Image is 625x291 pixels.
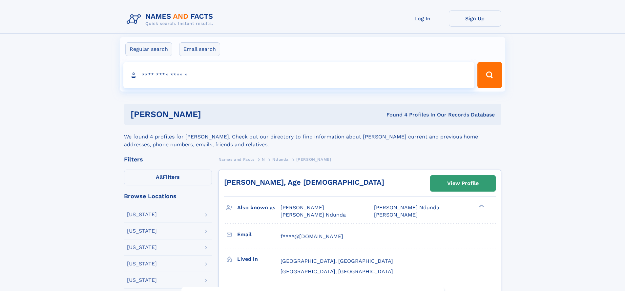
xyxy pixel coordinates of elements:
[262,155,265,163] a: N
[127,261,157,266] div: [US_STATE]
[125,42,172,56] label: Regular search
[272,157,289,162] span: Ndunda
[179,42,220,56] label: Email search
[430,176,495,191] a: View Profile
[281,258,393,264] span: [GEOGRAPHIC_DATA], [GEOGRAPHIC_DATA]
[296,157,331,162] span: [PERSON_NAME]
[281,204,324,211] span: [PERSON_NAME]
[123,62,475,88] input: search input
[396,10,449,27] a: Log In
[124,193,212,199] div: Browse Locations
[281,268,393,275] span: [GEOGRAPHIC_DATA], [GEOGRAPHIC_DATA]
[127,228,157,234] div: [US_STATE]
[294,111,495,118] div: Found 4 Profiles In Our Records Database
[477,204,485,208] div: ❯
[281,212,346,218] span: [PERSON_NAME] Ndunda
[237,229,281,240] h3: Email
[127,278,157,283] div: [US_STATE]
[374,204,439,211] span: [PERSON_NAME] Ndunda
[237,254,281,265] h3: Lived in
[124,170,212,185] label: Filters
[237,202,281,213] h3: Also known as
[374,212,418,218] span: [PERSON_NAME]
[127,245,157,250] div: [US_STATE]
[477,62,502,88] button: Search Button
[131,110,294,118] h1: [PERSON_NAME]
[262,157,265,162] span: N
[219,155,255,163] a: Names and Facts
[124,125,501,149] div: We found 4 profiles for [PERSON_NAME]. Check out our directory to find information about [PERSON_...
[449,10,501,27] a: Sign Up
[156,174,163,180] span: All
[124,10,219,28] img: Logo Names and Facts
[224,178,384,186] a: [PERSON_NAME], Age [DEMOGRAPHIC_DATA]
[124,156,212,162] div: Filters
[447,176,479,191] div: View Profile
[272,155,289,163] a: Ndunda
[127,212,157,217] div: [US_STATE]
